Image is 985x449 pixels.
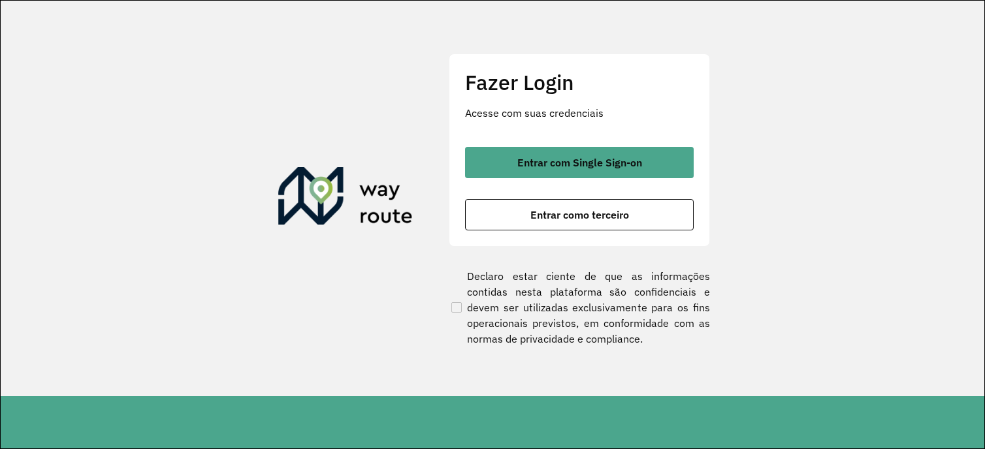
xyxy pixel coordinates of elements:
button: button [465,147,694,178]
h2: Fazer Login [465,70,694,95]
img: Roteirizador AmbevTech [278,167,413,230]
p: Acesse com suas credenciais [465,105,694,121]
span: Entrar com Single Sign-on [517,157,642,168]
span: Entrar como terceiro [530,209,629,220]
button: button [465,199,694,230]
label: Declaro estar ciente de que as informações contidas nesta plataforma são confidenciais e devem se... [449,268,710,347]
